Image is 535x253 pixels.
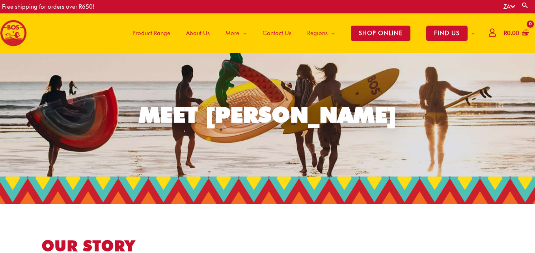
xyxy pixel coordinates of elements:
[218,13,255,53] a: More
[504,30,507,37] span: R
[263,21,291,45] span: Contact Us
[504,30,519,37] bdi: 0.00
[125,13,178,53] a: Product Range
[351,26,410,41] span: SHOP ONLINE
[186,21,210,45] span: About Us
[426,26,468,41] span: FIND US
[307,21,328,45] span: Regions
[503,3,515,10] a: ZA
[521,2,529,9] a: Search button
[132,21,170,45] span: Product Range
[502,24,529,42] a: View Shopping Cart, empty
[139,104,397,126] div: MEET [PERSON_NAME]
[255,13,299,53] a: Contact Us
[343,13,418,53] a: SHOP ONLINE
[178,13,218,53] a: About Us
[226,21,239,45] span: More
[119,13,483,53] nav: Site Navigation
[299,13,343,53] a: Regions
